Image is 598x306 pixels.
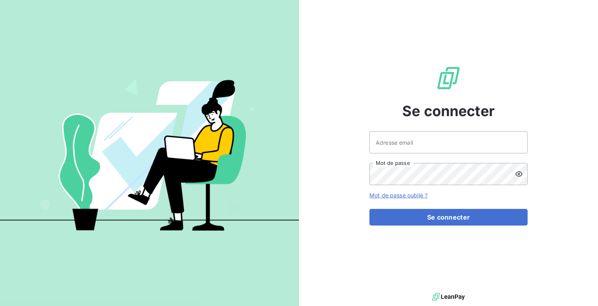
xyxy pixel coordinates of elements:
span: Se connecter [402,100,495,122]
a: Mot de passe oublié ? [369,192,428,199]
button: Se connecter [369,209,528,226]
img: logo [432,291,465,303]
input: placeholder [369,131,528,153]
img: Logo LeanPay [436,65,461,91]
